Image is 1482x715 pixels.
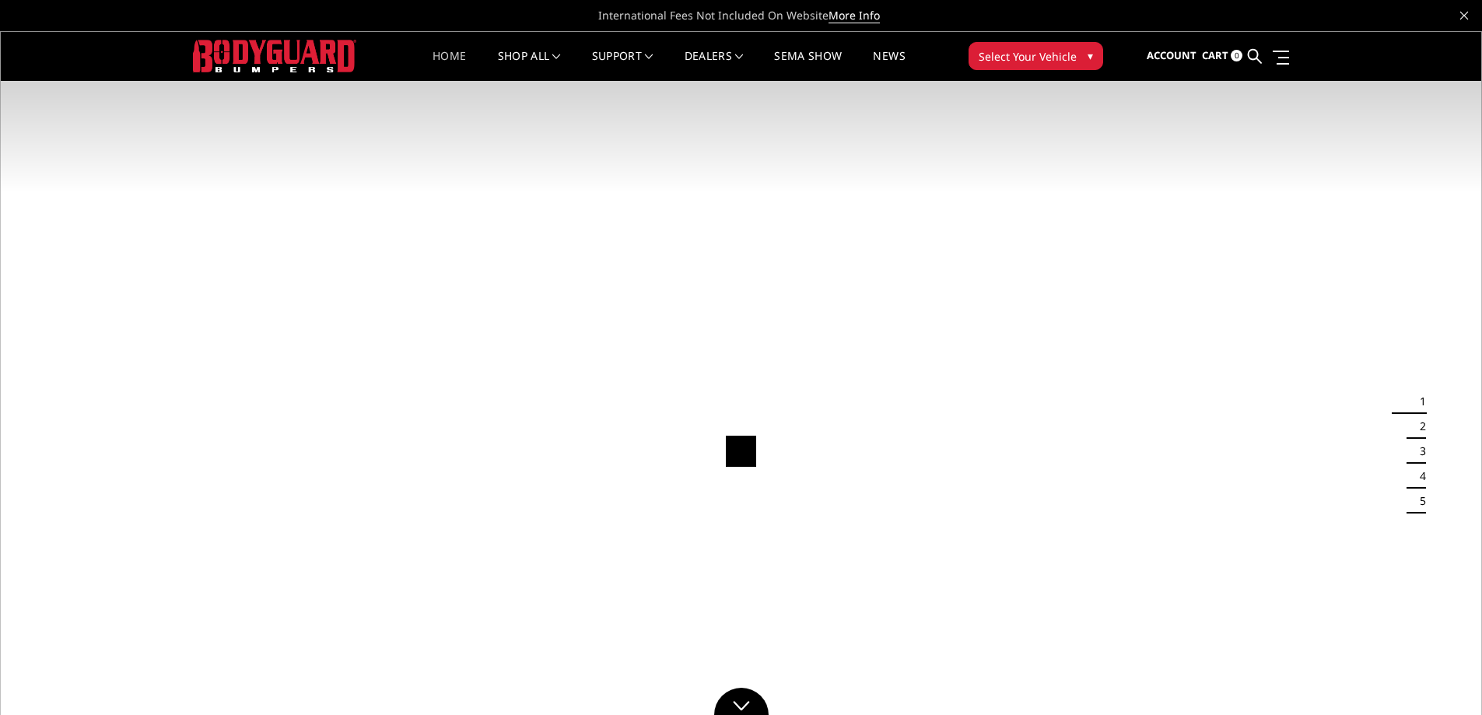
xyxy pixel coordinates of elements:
button: Select Your Vehicle [969,42,1103,70]
a: Cart 0 [1202,35,1242,77]
span: Select Your Vehicle [979,48,1077,65]
span: Account [1147,48,1196,62]
a: More Info [829,8,880,23]
a: News [873,51,905,81]
a: Dealers [685,51,744,81]
a: SEMA Show [774,51,842,81]
span: Cart [1202,48,1228,62]
span: ▾ [1088,47,1093,64]
button: 4 of 5 [1410,464,1426,489]
span: 0 [1231,50,1242,61]
a: Home [433,51,466,81]
button: 2 of 5 [1410,414,1426,439]
a: Account [1147,35,1196,77]
img: BODYGUARD BUMPERS [193,40,356,72]
button: 5 of 5 [1410,489,1426,513]
button: 3 of 5 [1410,439,1426,464]
a: Click to Down [714,688,769,715]
a: Support [592,51,653,81]
a: shop all [498,51,561,81]
button: 1 of 5 [1410,389,1426,414]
